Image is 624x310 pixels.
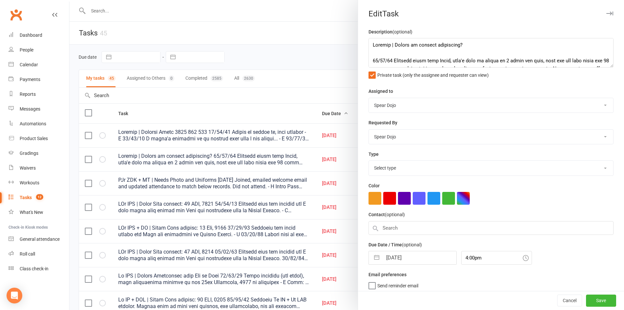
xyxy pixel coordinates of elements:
[9,176,69,190] a: Workouts
[20,195,32,200] div: Tasks
[7,288,22,303] div: Open Intercom Messenger
[9,57,69,72] a: Calendar
[20,237,60,242] div: General attendance
[9,261,69,276] a: Class kiosk mode
[9,43,69,57] a: People
[369,88,393,95] label: Assigned to
[9,102,69,116] a: Messages
[20,106,40,112] div: Messages
[20,92,36,97] div: Reports
[20,266,48,271] div: Class check-in
[20,180,39,185] div: Workouts
[369,271,407,278] label: Email preferences
[9,205,69,220] a: What's New
[385,212,405,217] small: (optional)
[369,28,412,35] label: Description
[20,165,36,171] div: Waivers
[557,295,582,307] button: Cancel
[20,77,40,82] div: Payments
[9,131,69,146] a: Product Sales
[358,9,624,18] div: Edit Task
[20,47,33,52] div: People
[369,151,379,158] label: Type
[9,190,69,205] a: Tasks 12
[377,70,489,78] span: Private task (only the assignee and requester can view)
[369,211,405,218] label: Contact
[369,182,380,189] label: Color
[369,119,397,126] label: Requested By
[20,62,38,67] div: Calendar
[20,151,38,156] div: Gradings
[20,32,42,38] div: Dashboard
[9,72,69,87] a: Payments
[377,281,418,288] span: Send reminder email
[9,87,69,102] a: Reports
[586,295,616,307] button: Save
[9,232,69,247] a: General attendance kiosk mode
[9,116,69,131] a: Automations
[9,146,69,161] a: Gradings
[20,210,43,215] div: What's New
[392,29,412,34] small: (optional)
[20,136,48,141] div: Product Sales
[369,241,422,248] label: Due Date / Time
[9,161,69,176] a: Waivers
[9,247,69,261] a: Roll call
[20,121,46,126] div: Automations
[20,251,35,257] div: Roll call
[9,28,69,43] a: Dashboard
[369,221,614,235] input: Search
[402,242,422,247] small: (optional)
[8,7,24,23] a: Clubworx
[36,194,43,200] span: 12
